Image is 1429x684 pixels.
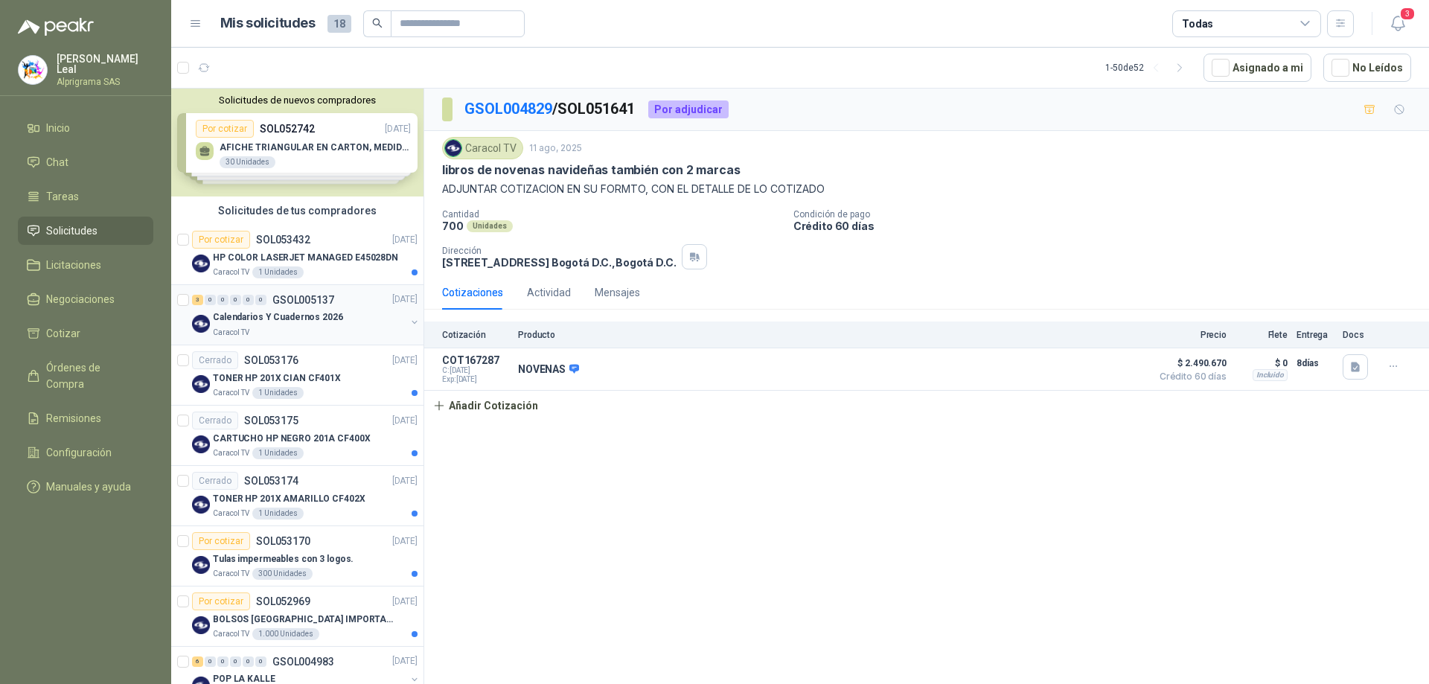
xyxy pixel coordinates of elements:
[1343,330,1372,340] p: Docs
[256,234,310,245] p: SOL053432
[171,225,423,285] a: Por cotizarSOL053432[DATE] Company LogoHP COLOR LASERJET MANAGED E45028DNCaracol TV1 Unidades
[46,479,131,495] span: Manuales y ayuda
[18,473,153,501] a: Manuales y ayuda
[1253,369,1288,381] div: Incluido
[46,154,68,170] span: Chat
[46,325,80,342] span: Cotizar
[213,447,249,459] p: Caracol TV
[192,295,203,305] div: 3
[244,355,298,365] p: SOL053176
[1235,330,1288,340] p: Flete
[372,18,383,28] span: search
[192,592,250,610] div: Por cotizar
[213,508,249,520] p: Caracol TV
[213,432,371,446] p: CARTUCHO HP NEGRO 201A CF400X
[18,354,153,398] a: Órdenes de Compra
[648,100,729,118] div: Por adjudicar
[213,251,398,265] p: HP COLOR LASERJET MANAGED E45028DN
[442,284,503,301] div: Cotizaciones
[18,285,153,313] a: Negociaciones
[19,56,47,84] img: Company Logo
[392,534,418,549] p: [DATE]
[442,220,464,232] p: 700
[1105,56,1192,80] div: 1 - 50 de 52
[518,330,1143,340] p: Producto
[252,387,304,399] div: 1 Unidades
[213,387,249,399] p: Caracol TV
[445,140,461,156] img: Company Logo
[46,223,97,239] span: Solicitudes
[213,613,398,627] p: BOLSOS [GEOGRAPHIC_DATA] IMPORTADO [GEOGRAPHIC_DATA]-397-1
[252,266,304,278] div: 1 Unidades
[442,137,523,159] div: Caracol TV
[192,496,210,514] img: Company Logo
[255,656,266,667] div: 0
[392,354,418,368] p: [DATE]
[171,466,423,526] a: CerradoSOL053174[DATE] Company LogoTONER HP 201X AMARILLO CF402XCaracol TV1 Unidades
[192,616,210,634] img: Company Logo
[1297,330,1334,340] p: Entrega
[46,188,79,205] span: Tareas
[467,220,513,232] div: Unidades
[217,656,228,667] div: 0
[272,656,334,667] p: GSOL004983
[1323,54,1411,82] button: No Leídos
[46,359,139,392] span: Órdenes de Compra
[171,345,423,406] a: CerradoSOL053176[DATE] Company LogoTONER HP 201X CIAN CF401XCaracol TV1 Unidades
[252,508,304,520] div: 1 Unidades
[213,552,354,566] p: Tulas impermeables con 3 logos.
[442,366,509,375] span: C: [DATE]
[213,327,249,339] p: Caracol TV
[230,656,241,667] div: 0
[192,315,210,333] img: Company Logo
[192,255,210,272] img: Company Logo
[244,415,298,426] p: SOL053175
[442,181,1411,197] p: ADJUNTAR COTIZACION EN SU FORMTO, CON EL DETALLE DE LO COTIZADO
[171,406,423,466] a: CerradoSOL053175[DATE] Company LogoCARTUCHO HP NEGRO 201A CF400XCaracol TV1 Unidades
[18,438,153,467] a: Configuración
[46,444,112,461] span: Configuración
[1152,372,1227,381] span: Crédito 60 días
[1203,54,1311,82] button: Asignado a mi
[57,77,153,86] p: Alprigrama SAS
[192,375,210,393] img: Company Logo
[192,556,210,574] img: Company Logo
[220,13,316,34] h1: Mis solicitudes
[529,141,582,156] p: 11 ago, 2025
[192,291,421,339] a: 3 0 0 0 0 0 GSOL005137[DATE] Company LogoCalendarios Y Cuadernos 2026Caracol TV
[230,295,241,305] div: 0
[205,295,216,305] div: 0
[46,410,101,426] span: Remisiones
[57,54,153,74] p: [PERSON_NAME] Leal
[192,435,210,453] img: Company Logo
[1235,354,1288,372] p: $ 0
[1384,10,1411,37] button: 3
[272,295,334,305] p: GSOL005137
[392,595,418,609] p: [DATE]
[327,15,351,33] span: 18
[46,257,101,273] span: Licitaciones
[1182,16,1213,32] div: Todas
[213,492,365,506] p: TONER HP 201X AMARILLO CF402X
[392,474,418,488] p: [DATE]
[793,220,1423,232] p: Crédito 60 días
[205,656,216,667] div: 0
[192,472,238,490] div: Cerrado
[213,628,249,640] p: Caracol TV
[442,375,509,384] span: Exp: [DATE]
[1297,354,1334,372] p: 8 días
[527,284,571,301] div: Actividad
[18,148,153,176] a: Chat
[171,196,423,225] div: Solicitudes de tus compradores
[392,414,418,428] p: [DATE]
[213,266,249,278] p: Caracol TV
[1399,7,1416,21] span: 3
[595,284,640,301] div: Mensajes
[213,371,341,386] p: TONER HP 201X CIAN CF401X
[192,231,250,249] div: Por cotizar
[243,656,254,667] div: 0
[177,95,418,106] button: Solicitudes de nuevos compradores
[244,476,298,486] p: SOL053174
[793,209,1423,220] p: Condición de pago
[255,295,266,305] div: 0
